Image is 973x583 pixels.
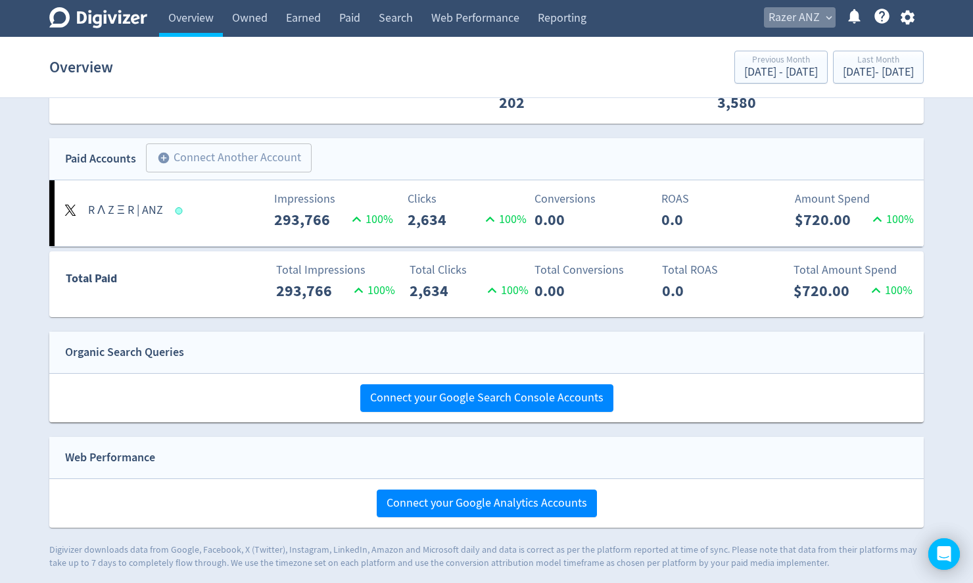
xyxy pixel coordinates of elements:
div: Organic Search Queries [65,343,184,362]
div: Previous Month [744,55,818,66]
p: 100 % [867,282,913,299]
span: expand_more [823,12,835,24]
p: $720.00 [795,208,868,232]
p: 0.0 [661,208,737,232]
p: 293,766 [276,279,350,303]
button: Connect your Google Search Console Accounts [360,384,613,412]
button: Connect your Google Analytics Accounts [377,490,597,517]
h5: R Λ Z Ξ R | ANZ [88,203,163,218]
span: Data last synced: 3 Oct 2025, 8:01am (AEST) [175,207,186,215]
p: 100 % [483,282,529,299]
div: Total Paid [50,269,195,294]
p: 100 % [868,211,914,228]
div: Last Month [843,55,914,66]
div: [DATE] - [DATE] [843,66,914,78]
span: add_circle [157,151,170,165]
p: Total Clicks [410,261,529,279]
p: Amount Spend [795,190,914,208]
div: Paid Accounts [65,149,136,168]
span: Connect your Google Search Console Accounts [370,392,604,404]
div: Open Intercom Messenger [928,538,960,570]
p: 202 [499,91,575,114]
span: Connect your Google Analytics Accounts [387,497,587,509]
p: Total ROAS [662,261,781,279]
h1: Overview [49,46,113,88]
p: 2,634 [410,279,483,303]
p: 100 % [481,211,527,228]
p: 0.0 [662,279,738,303]
button: Connect Another Account [146,143,312,172]
p: 293,766 [274,208,348,232]
p: 3,580 [717,91,793,114]
p: ROAS [661,190,780,208]
p: 0.00 [534,208,610,232]
button: Last Month[DATE]- [DATE] [833,51,924,84]
button: Razer ANZ [764,7,836,28]
a: Connect your Google Search Console Accounts [360,390,613,405]
div: Web Performance [65,448,155,467]
p: Impressions [274,190,393,208]
p: Total Amount Spend [794,261,913,279]
p: Total Conversions [534,261,653,279]
p: Digivizer downloads data from Google, Facebook, X (Twitter), Instagram, LinkedIn, Amazon and Micr... [49,544,924,569]
a: R Λ Z Ξ R | ANZImpressions293,766100%Clicks2,634100%Conversions0.00ROAS0.0Amount Spend$720.00100% [49,180,924,246]
p: Total Impressions [276,261,395,279]
a: Connect Another Account [136,145,312,172]
p: 0.00 [534,279,610,303]
a: Connect your Google Analytics Accounts [377,495,597,511]
p: $720.00 [794,279,867,303]
button: Previous Month[DATE] - [DATE] [734,51,828,84]
p: Clicks [408,190,527,208]
p: Conversions [534,190,653,208]
span: Razer ANZ [769,7,820,28]
div: [DATE] - [DATE] [744,66,818,78]
p: 2,634 [408,208,481,232]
